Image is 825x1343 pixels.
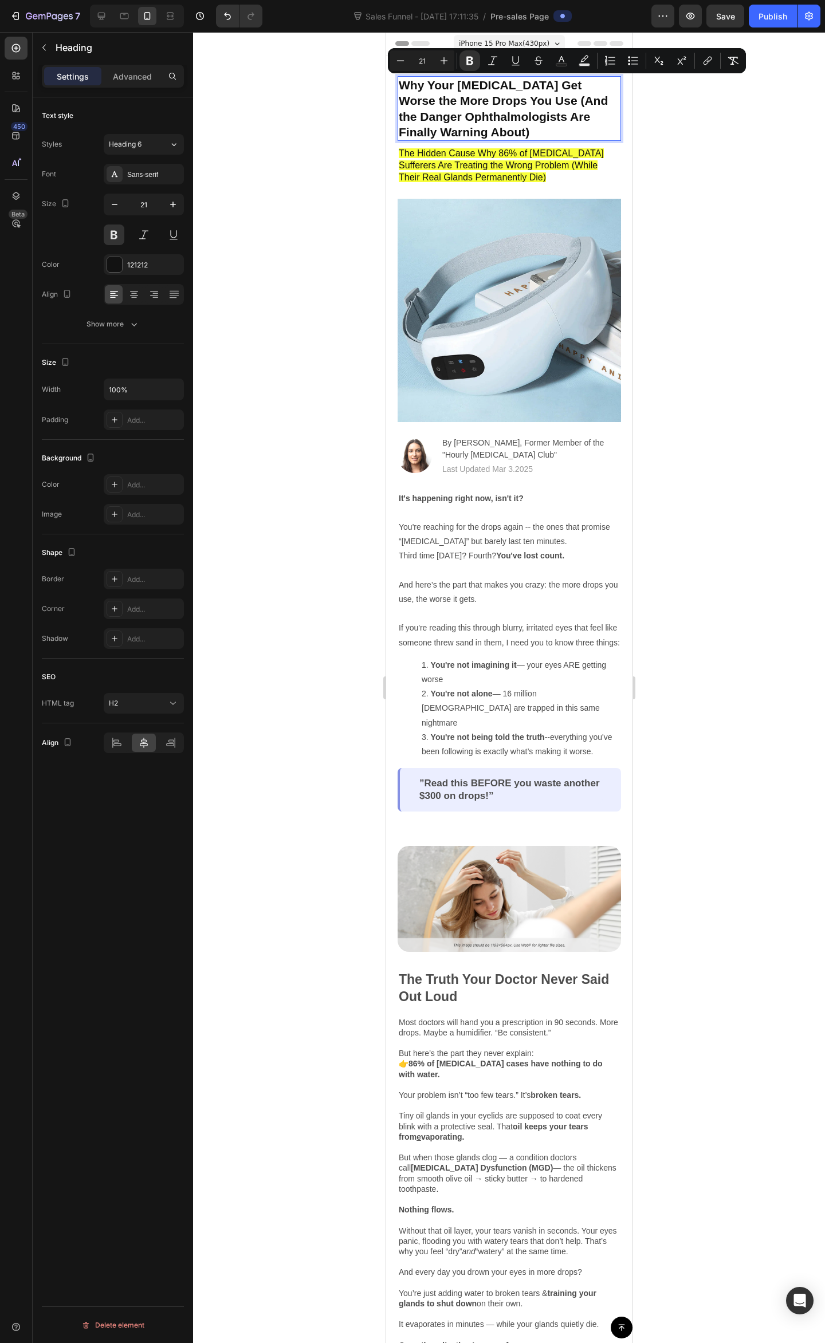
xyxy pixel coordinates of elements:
div: Show more [87,318,140,330]
div: Size [42,355,72,371]
button: 7 [5,5,85,27]
strong: training your glands to shut down [13,1257,210,1276]
input: Auto [104,379,183,400]
button: H2 [104,693,184,714]
div: 450 [11,122,27,131]
div: 121212 [127,260,181,270]
div: HTML tag [42,698,74,708]
span: Pre-sales Page [490,10,549,22]
span: Heading 6 [109,139,142,149]
div: Publish [759,10,787,22]
div: SEO [42,672,56,682]
div: Add... [127,415,181,426]
button: Delete element [42,1316,184,1334]
div: Styles [42,139,62,149]
div: Editor contextual toolbar [388,48,746,73]
div: Padding [42,415,68,425]
div: Beta [9,210,27,219]
span: Save [716,11,735,21]
div: Image [42,509,62,519]
p: Settings [57,70,89,82]
p: Advanced [113,70,152,82]
div: Width [42,384,61,395]
div: Delete element [81,1318,144,1332]
div: Size [42,196,72,212]
div: Align [42,287,74,302]
div: Add... [127,510,181,520]
div: Add... [127,634,181,644]
p: And every day you drown your eyes in more drops? You’re just adding water to broken tears & on th... [13,1235,234,1318]
div: Border [42,574,64,584]
div: Sans-serif [127,170,181,180]
div: Add... [127,480,181,490]
div: Font [42,169,56,179]
div: Color [42,479,60,490]
div: Add... [127,574,181,585]
div: Color [42,259,60,270]
span: Sales Funnel - [DATE] 17:11:35 [363,10,481,22]
button: Show more [42,314,184,334]
div: Undo/Redo [216,5,262,27]
div: Corner [42,604,65,614]
div: Shape [42,545,78,561]
button: Heading 6 [104,134,184,155]
div: Background [42,451,97,466]
button: Publish [749,5,797,27]
div: Shadow [42,633,68,644]
span: / [483,10,486,22]
button: Save [706,5,744,27]
span: H2 [109,699,118,707]
p: Heading [56,41,179,54]
div: Add... [127,604,181,615]
iframe: Design area [386,32,632,1343]
p: 7 [75,9,80,23]
div: Align [42,735,74,751]
div: Open Intercom Messenger [786,1287,814,1314]
div: Text style [42,111,73,121]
